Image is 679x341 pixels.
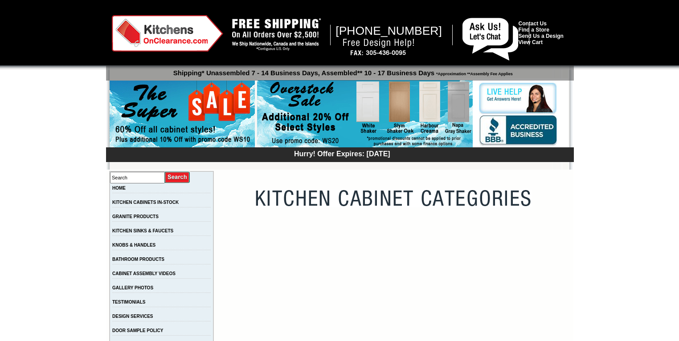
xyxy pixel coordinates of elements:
[434,69,513,76] span: *Approximation **Assembly Fee Applies
[112,214,159,219] a: GRANITE PRODUCTS
[335,24,442,37] span: [PHONE_NUMBER]
[112,186,126,191] a: HOME
[110,149,574,158] div: Hurry! Offer Expires: [DATE]
[112,257,164,262] a: BATHROOM PRODUCTS
[112,328,163,333] a: DOOR SAMPLE POLICY
[112,200,179,205] a: KITCHEN CABINETS IN-STOCK
[112,314,153,319] a: DESIGN SERVICES
[110,65,574,77] p: Shipping* Unassembled 7 - 14 Business Days, Assembled** 10 - 17 Business Days
[112,271,176,276] a: CABINET ASSEMBLY VIDEOS
[519,20,547,27] a: Contact Us
[519,39,543,45] a: View Cart
[112,300,145,304] a: TESTIMONIALS
[112,15,223,52] img: Kitchens on Clearance Logo
[112,285,153,290] a: GALLERY PHOTOS
[112,228,173,233] a: KITCHEN SINKS & FAUCETS
[519,33,564,39] a: Send Us a Design
[519,27,549,33] a: Find a Store
[165,171,190,183] input: Submit
[112,243,155,248] a: KNOBS & HANDLES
